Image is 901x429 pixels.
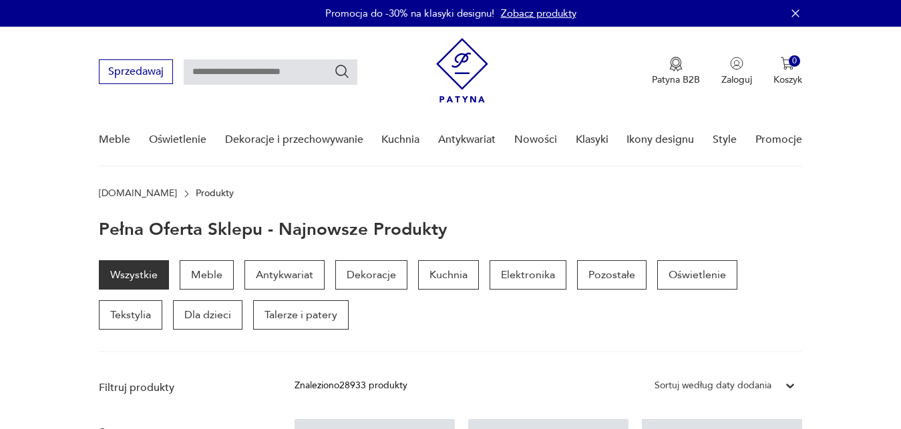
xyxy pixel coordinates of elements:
a: Sprzedawaj [99,68,173,77]
a: Kuchnia [418,260,479,290]
a: Klasyki [576,114,608,165]
img: Ikona medalu [669,57,683,71]
a: Meble [180,260,234,290]
a: Oświetlenie [149,114,206,165]
a: Antykwariat [244,260,325,290]
a: Ikona medaluPatyna B2B [652,57,700,86]
img: Ikona koszyka [781,57,794,70]
a: Elektronika [490,260,566,290]
a: Kuchnia [381,114,419,165]
a: Tekstylia [99,300,162,330]
a: Style [713,114,737,165]
a: Talerze i patery [253,300,349,330]
a: Meble [99,114,130,165]
a: Oświetlenie [657,260,737,290]
img: Patyna - sklep z meblami i dekoracjami vintage [436,38,488,103]
div: Sortuj według daty dodania [655,378,771,393]
p: Koszyk [773,73,802,86]
button: Patyna B2B [652,57,700,86]
a: Pozostałe [577,260,647,290]
p: Produkty [196,188,234,199]
a: Nowości [514,114,557,165]
p: Filtruj produkty [99,380,262,395]
a: Antykwariat [438,114,496,165]
a: Ikony designu [626,114,694,165]
div: Znaleziono 28933 produkty [295,378,407,393]
img: Ikonka użytkownika [730,57,743,70]
div: 0 [789,55,800,67]
p: Promocja do -30% na klasyki designu! [325,7,494,20]
button: Sprzedawaj [99,59,173,84]
a: Dla dzieci [173,300,242,330]
a: [DOMAIN_NAME] [99,188,177,199]
p: Patyna B2B [652,73,700,86]
button: Zaloguj [721,57,752,86]
a: Promocje [755,114,802,165]
button: Szukaj [334,63,350,79]
a: Dekoracje i przechowywanie [225,114,363,165]
button: 0Koszyk [773,57,802,86]
a: Zobacz produkty [501,7,576,20]
p: Zaloguj [721,73,752,86]
a: Wszystkie [99,260,169,290]
h1: Pełna oferta sklepu - najnowsze produkty [99,220,447,239]
a: Dekoracje [335,260,407,290]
